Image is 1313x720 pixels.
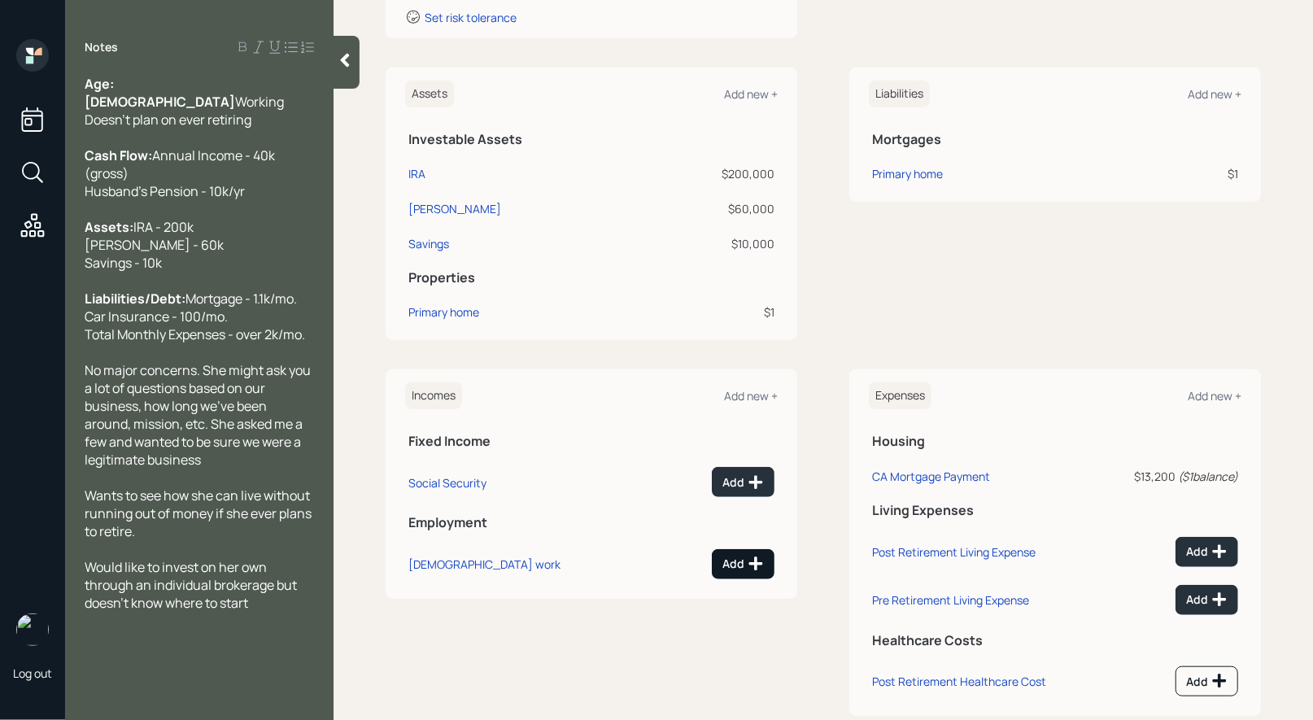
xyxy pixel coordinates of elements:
[408,270,774,286] h5: Properties
[872,132,1238,147] h5: Mortgages
[872,544,1036,560] div: Post Retirement Living Expense
[85,93,284,129] span: Working Doesn't plan on ever retiring
[408,475,486,491] div: Social Security
[16,613,49,646] img: treva-nostdahl-headshot.png
[1176,585,1238,615] button: Add
[1186,543,1228,560] div: Add
[712,467,774,497] button: Add
[869,382,931,409] h6: Expenses
[13,665,52,681] div: Log out
[872,674,1046,689] div: Post Retirement Healthcare Cost
[405,382,462,409] h6: Incomes
[85,146,152,164] span: Cash Flow:
[642,235,774,252] div: $10,000
[1188,86,1241,102] div: Add new +
[85,146,277,200] span: Annual Income - 40k (gross) Husband's Pension - 10k/yr
[85,218,224,272] span: IRA - 200k [PERSON_NAME] - 60k Savings - 10k
[85,558,299,612] span: Would like to invest on her own through an individual brokerage but doesn't know where to start
[642,303,774,321] div: $1
[408,515,774,530] h5: Employment
[425,10,517,25] div: Set risk tolerance
[1176,537,1238,567] button: Add
[1178,469,1238,484] i: ( $1 balance)
[408,556,561,572] div: [DEMOGRAPHIC_DATA] work
[722,474,764,491] div: Add
[1188,388,1241,404] div: Add new +
[872,592,1029,608] div: Pre Retirement Living Expense
[869,81,930,107] h6: Liabilities
[408,165,425,182] div: IRA
[642,200,774,217] div: $60,000
[872,165,943,182] div: Primary home
[872,633,1238,648] h5: Healthcare Costs
[85,75,235,111] span: Age: [DEMOGRAPHIC_DATA]
[872,503,1238,518] h5: Living Expenses
[1186,673,1228,689] div: Add
[85,39,118,55] label: Notes
[1177,165,1238,182] div: $1
[408,132,774,147] h5: Investable Assets
[408,303,479,321] div: Primary home
[1103,468,1238,485] div: $13,200
[408,434,774,449] h5: Fixed Income
[872,469,990,484] div: CA Mortgage Payment
[85,361,313,469] span: No major concerns. She might ask you a lot of questions based on our business, how long we've bee...
[724,86,778,102] div: Add new +
[85,218,133,236] span: Assets:
[405,81,454,107] h6: Assets
[722,556,764,572] div: Add
[1176,666,1238,696] button: Add
[712,549,774,579] button: Add
[85,290,185,308] span: Liabilities/Debt:
[642,165,774,182] div: $200,000
[408,200,501,217] div: [PERSON_NAME]
[872,434,1238,449] h5: Housing
[1186,591,1228,608] div: Add
[85,290,305,343] span: Mortgage - 1.1k/mo. Car Insurance - 100/mo. Total Monthly Expenses - over 2k/mo.
[408,235,449,252] div: Savings
[85,487,314,540] span: Wants to see how she can live without running out of money if she ever plans to retire.
[724,388,778,404] div: Add new +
